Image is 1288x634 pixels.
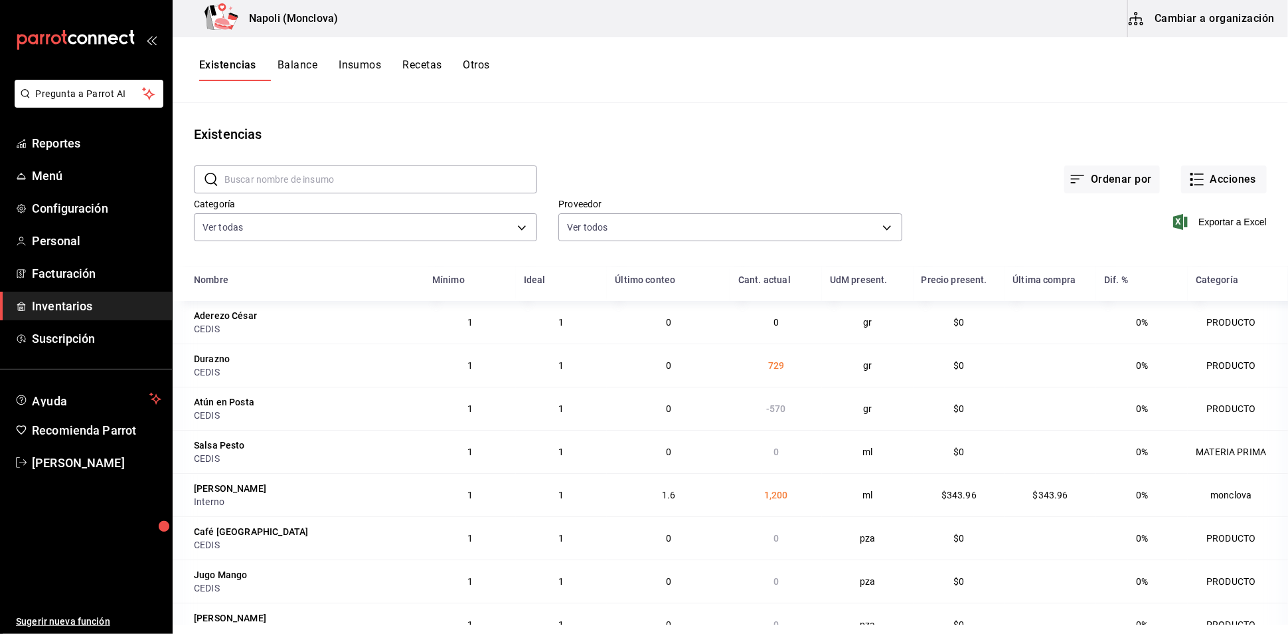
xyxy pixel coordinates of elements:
div: Mínimo [432,274,465,285]
div: Existencias [194,124,262,144]
span: 0% [1136,403,1148,414]
span: 0 [666,317,671,328]
td: ml [822,430,914,473]
button: Pregunta a Parrot AI [15,80,163,108]
span: 0 [666,403,671,414]
span: Sugerir nueva función [16,615,161,629]
td: PRODUCTO [1188,344,1288,387]
span: 0% [1136,317,1148,328]
div: Último conteo [615,274,675,285]
a: Pregunta a Parrot AI [9,96,163,110]
div: Durazno [194,352,230,366]
td: monclova [1188,473,1288,516]
div: CEDIS [194,322,416,336]
td: PRODUCTO [1188,387,1288,430]
span: Reportes [32,134,161,152]
span: 0 [666,360,671,371]
span: 0% [1136,576,1148,587]
span: 0 [666,619,671,630]
span: 1 [558,533,564,544]
div: Salsa Pesto [194,439,245,452]
span: 1 [467,533,473,544]
span: Pregunta a Parrot AI [36,87,143,101]
div: Café [GEOGRAPHIC_DATA] [194,525,308,538]
div: Categoría [1196,274,1238,285]
span: 0 [773,576,779,587]
td: PRODUCTO [1188,560,1288,603]
span: 1 [558,360,564,371]
div: Dif. % [1104,274,1128,285]
span: 0 [773,619,779,630]
span: 729 [768,360,784,371]
span: 1 [558,403,564,414]
td: MATERIA PRIMA [1188,430,1288,473]
div: CEDIS [194,581,416,595]
span: $0 [953,317,964,328]
div: Nombre [194,274,228,285]
span: 1 [467,490,473,500]
span: $343.96 [1033,490,1068,500]
td: pza [822,516,914,560]
td: ml [822,473,914,516]
span: 1 [467,360,473,371]
span: 1.6 [662,490,675,500]
button: Ordenar por [1064,165,1160,193]
button: Exportar a Excel [1176,214,1267,230]
span: 1 [558,576,564,587]
div: CEDIS [194,538,416,552]
span: 1 [467,317,473,328]
td: gr [822,387,914,430]
span: Facturación [32,264,161,282]
div: Atún en Posta [194,395,254,409]
td: gr [822,344,914,387]
label: Categoría [194,200,537,209]
div: [PERSON_NAME] [194,482,266,495]
div: Última compra [1012,274,1076,285]
span: 1 [467,447,473,457]
button: Balance [278,58,317,81]
span: $0 [953,576,964,587]
span: 0% [1136,490,1148,500]
button: Existencias [199,58,256,81]
div: CEDIS [194,409,416,422]
span: Ayuda [32,391,144,407]
div: navigation tabs [199,58,490,81]
span: Suscripción [32,330,161,348]
td: PRODUCTO [1188,301,1288,344]
div: [PERSON_NAME] [194,611,266,625]
span: 0% [1136,533,1148,544]
span: $0 [953,533,964,544]
span: 0 [666,447,671,457]
button: open_drawer_menu [146,35,157,45]
div: Aderezo César [194,309,257,322]
span: Ver todas [202,221,243,234]
span: 1 [467,403,473,414]
span: 1 [558,317,564,328]
span: $0 [953,403,964,414]
span: 0% [1136,360,1148,371]
span: 1 [467,619,473,630]
span: 1,200 [764,490,788,500]
span: 1 [558,447,564,457]
input: Buscar nombre de insumo [224,166,537,193]
span: -570 [766,403,786,414]
span: Inventarios [32,297,161,315]
div: CEDIS [194,366,416,379]
label: Proveedor [558,200,902,209]
span: Configuración [32,199,161,217]
span: 0% [1136,447,1148,457]
span: Personal [32,232,161,250]
td: PRODUCTO [1188,516,1288,560]
div: Precio present. [922,274,987,285]
span: $0 [953,447,964,457]
button: Recetas [402,58,442,81]
div: Ideal [524,274,546,285]
div: UdM present. [830,274,888,285]
span: Recomienda Parrot [32,421,161,439]
span: 1 [558,490,564,500]
span: 0 [773,533,779,544]
td: gr [822,301,914,344]
button: Acciones [1181,165,1267,193]
button: Insumos [339,58,381,81]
